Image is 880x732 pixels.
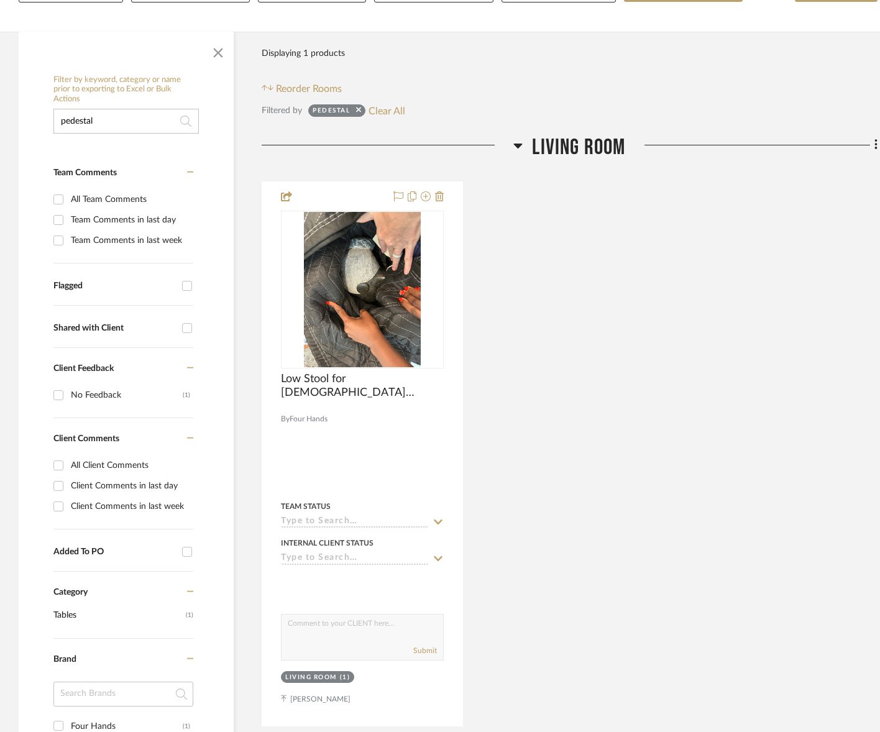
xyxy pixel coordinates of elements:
input: Type to Search… [281,553,429,565]
input: Search within 1 results [53,109,199,134]
div: Team Status [281,501,331,512]
div: Shared with Client [53,323,176,334]
div: Flagged [53,281,176,291]
span: Low Stool for [DEMOGRAPHIC_DATA] Sculpture [281,372,444,400]
div: Team Comments in last day [71,210,190,230]
div: No Feedback [71,385,183,405]
input: Search Brands [53,682,193,707]
div: Filtered by [262,104,302,117]
span: Team Comments [53,168,117,177]
div: All Team Comments [71,190,190,209]
span: Reorder Rooms [276,81,342,96]
div: Added To PO [53,547,176,557]
button: Reorder Rooms [262,81,342,96]
div: Internal Client Status [281,538,374,549]
div: Client Comments in last day [71,476,190,496]
h6: Filter by keyword, category or name prior to exporting to Excel or Bulk Actions [53,75,199,104]
div: (1) [183,385,190,405]
span: Four Hands [290,413,328,425]
div: Living Room [285,673,337,682]
div: Displaying 1 products [262,41,345,66]
span: Client Comments [53,434,119,443]
span: Category [53,587,88,598]
span: By [281,413,290,425]
span: Client Feedback [53,364,114,373]
img: Low Stool for Lady Sculpture [304,212,421,367]
span: Brand [53,655,76,664]
div: pedestal [313,106,350,119]
div: Team Comments in last week [71,231,190,250]
div: Client Comments in last week [71,496,190,516]
button: Close [206,38,231,63]
button: Submit [413,645,437,656]
span: Living Room [532,134,625,161]
span: Tables [53,605,183,626]
input: Type to Search… [281,516,429,528]
span: (1) [186,605,193,625]
div: All Client Comments [71,455,190,475]
div: (1) [340,673,351,682]
button: Clear All [369,103,405,119]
